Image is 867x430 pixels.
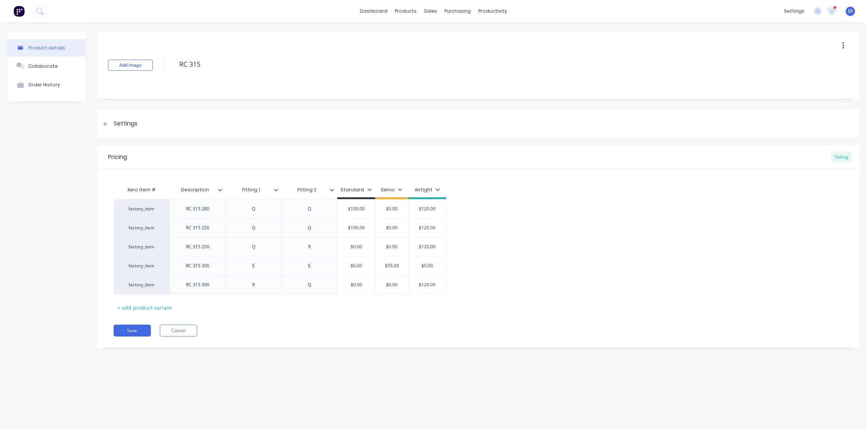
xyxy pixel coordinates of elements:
div: Fitting 1 [225,182,281,197]
div: $100.00 [338,200,375,218]
div: factory_itemRC 315 300EE$0.00$95.00$0.00 [114,256,446,275]
div: $100.00 [338,219,375,237]
div: $95.00 [373,257,411,275]
div: Eximo [381,187,402,193]
div: $120.00 [409,219,446,237]
div: $120.00 [409,200,446,218]
div: Collaborate [28,63,58,69]
div: Product details [28,45,65,51]
div: Order History [28,82,60,87]
div: factory_item [121,281,162,288]
div: Pricing [108,153,127,162]
div: Q [291,223,328,233]
div: factory_item [121,224,162,231]
div: Settings [114,119,137,128]
div: Q [291,204,328,214]
textarea: RC 315 [175,55,768,73]
div: Q [291,280,328,290]
div: E [291,261,328,271]
div: Description [170,182,225,197]
div: $0.00 [338,275,375,294]
div: factory_itemRC 315 250QQ$100.00$0.00$120.00 [114,218,446,237]
div: factory_itemRC 315 300RQ$0.00$0.00$120.00 [114,275,446,294]
div: Xero Item # [114,182,170,197]
button: Add image [108,60,153,71]
div: $0.00 [409,257,446,275]
div: $0.00 [373,238,411,256]
div: Q [235,204,272,214]
div: $0.00 [338,238,375,256]
div: RC 315 300 [179,280,216,290]
div: $0.00 [373,275,411,294]
span: DI [848,8,853,15]
div: factory_item [121,243,162,250]
div: RC 315 280 [179,204,216,214]
div: Fitting 2 [281,182,337,197]
div: Q [235,242,272,252]
div: $0.00 [338,257,375,275]
div: purchasing [441,6,475,17]
button: Collaborate [7,57,86,75]
div: factory_item [121,262,162,269]
button: Cancel [160,325,197,337]
div: settings [780,6,808,17]
button: Product details [7,39,86,57]
div: E [235,261,272,271]
div: Fitting 2 [281,181,333,199]
div: RC 315 300 [179,261,216,271]
div: products [391,6,420,17]
div: $120.00 [409,238,446,256]
div: Fitting 1 [225,181,277,199]
div: factory_item [121,206,162,212]
img: Factory [13,6,25,17]
div: Description [170,181,221,199]
div: $120.00 [409,275,446,294]
button: Save [114,325,151,337]
div: $0.00 [373,200,411,218]
button: Order History [7,75,86,94]
div: Standard [341,187,372,193]
div: factory_itemRC 315 200QR$0.00$0.00$120.00 [114,237,446,256]
div: RC 315 200 [179,242,216,252]
div: productivity [475,6,511,17]
div: factory_itemRC 315 280QQ$100.00$0.00$120.00 [114,199,446,218]
div: $0.00 [373,219,411,237]
div: + add product variant [114,302,175,313]
div: Airtight [415,187,440,193]
div: RC 315 250 [179,223,216,233]
a: dashboard [356,6,391,17]
div: R [235,280,272,290]
div: Q [235,223,272,233]
div: sales [420,6,441,17]
div: R [291,242,328,252]
div: Selling [831,152,852,163]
